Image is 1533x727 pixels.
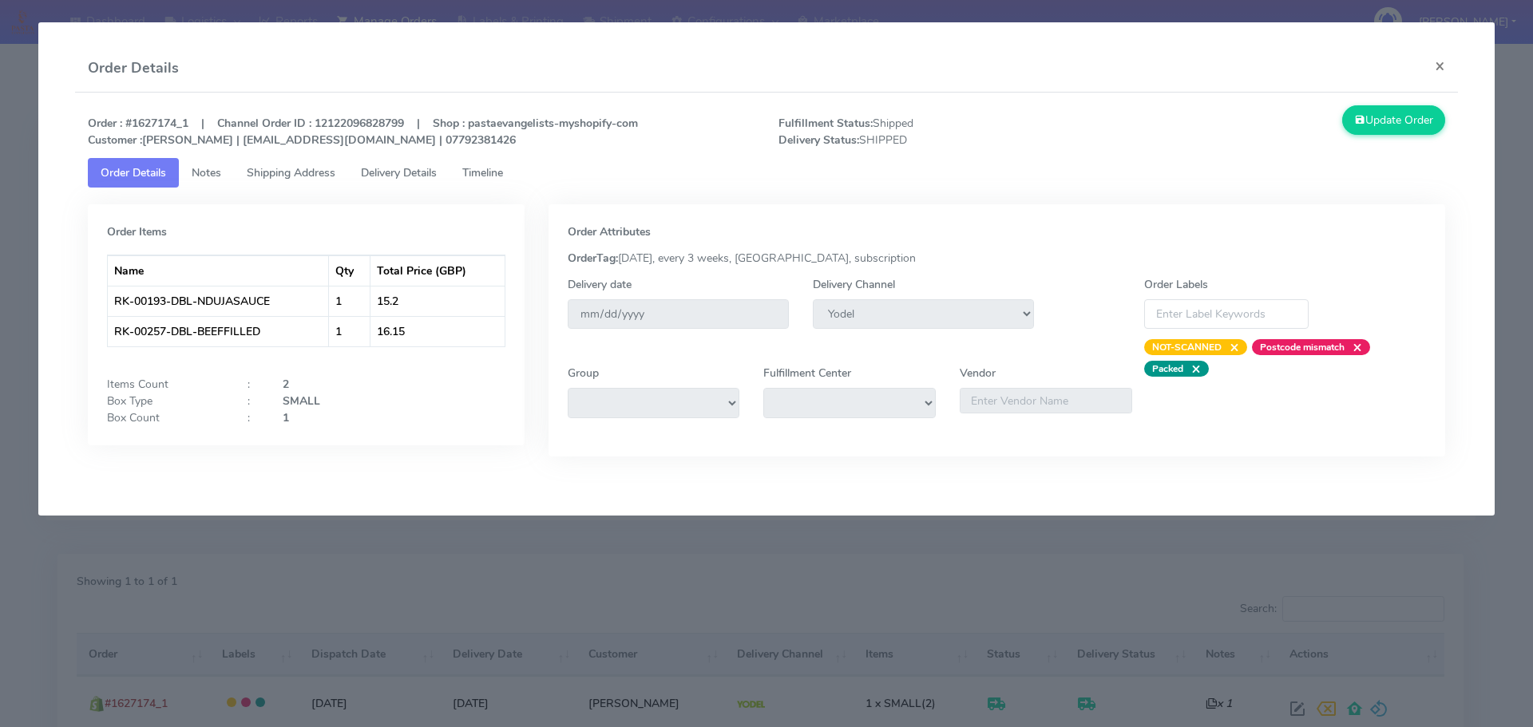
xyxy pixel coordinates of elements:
label: Vendor [960,365,996,381]
strong: Order Attributes [568,224,651,239]
th: Qty [329,255,370,286]
strong: Order Items [107,224,167,239]
td: 1 [329,316,370,346]
td: 16.15 [370,316,504,346]
td: 1 [329,286,370,316]
strong: Packed [1152,362,1183,375]
strong: Order : #1627174_1 | Channel Order ID : 12122096828799 | Shop : pastaevangelists-myshopify-com [P... [88,116,638,148]
strong: Customer : [88,132,142,148]
strong: Fulfillment Status: [778,116,873,131]
input: Enter Label Keywords [1144,299,1309,329]
ul: Tabs [88,158,1446,188]
td: 15.2 [370,286,504,316]
div: : [236,393,271,409]
th: Total Price (GBP) [370,255,504,286]
span: × [1183,361,1201,377]
label: Fulfillment Center [763,365,851,381]
strong: OrderTag: [568,251,618,266]
div: [DATE], every 3 weeks, [GEOGRAPHIC_DATA], subscription [556,250,1439,267]
th: Name [108,255,329,286]
h4: Order Details [88,57,179,79]
strong: Delivery Status: [778,132,859,148]
span: Timeline [462,165,503,180]
span: Shipped SHIPPED [766,115,1112,148]
td: RK-00193-DBL-NDUJASAUCE [108,286,329,316]
input: Enter Vendor Name [960,388,1132,413]
span: Delivery Details [361,165,437,180]
span: × [1345,339,1362,355]
span: Notes [192,165,221,180]
strong: NOT-SCANNED [1152,341,1222,354]
button: Close [1422,45,1458,87]
label: Group [568,365,599,381]
td: RK-00257-DBL-BEEFFILLED [108,316,329,346]
strong: Postcode mismatch [1260,341,1345,354]
label: Order Labels [1144,276,1208,293]
div: Box Type [95,393,236,409]
div: Items Count [95,376,236,393]
span: × [1222,339,1239,355]
button: Update Order [1342,105,1446,135]
label: Delivery date [568,276,632,293]
div: : [236,409,271,426]
strong: 2 [283,377,289,392]
strong: 1 [283,410,289,425]
span: Order Details [101,165,166,180]
div: : [236,376,271,393]
strong: SMALL [283,393,320,409]
label: Delivery Channel [813,276,895,293]
div: Box Count [95,409,236,426]
span: Shipping Address [247,165,335,180]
